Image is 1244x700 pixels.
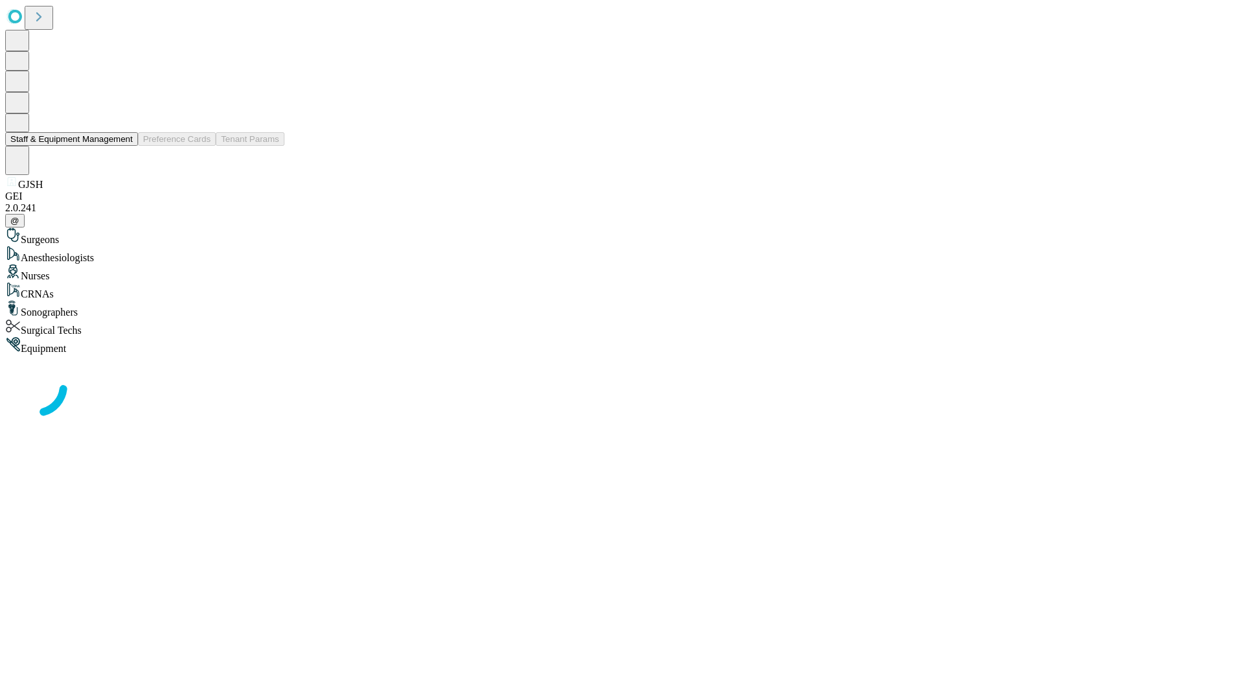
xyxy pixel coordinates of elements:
[138,132,216,146] button: Preference Cards
[5,132,138,146] button: Staff & Equipment Management
[5,318,1239,336] div: Surgical Techs
[5,227,1239,246] div: Surgeons
[5,191,1239,202] div: GEI
[10,216,19,226] span: @
[5,202,1239,214] div: 2.0.241
[5,264,1239,282] div: Nurses
[5,246,1239,264] div: Anesthesiologists
[5,300,1239,318] div: Sonographers
[5,282,1239,300] div: CRNAs
[18,179,43,190] span: GJSH
[5,214,25,227] button: @
[216,132,284,146] button: Tenant Params
[5,336,1239,355] div: Equipment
